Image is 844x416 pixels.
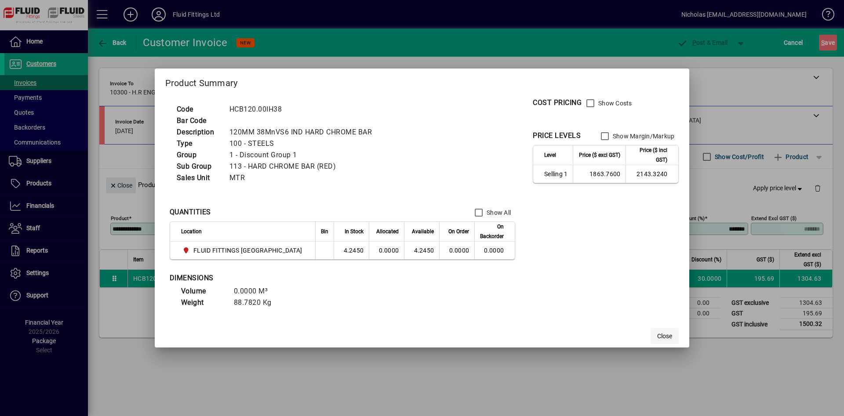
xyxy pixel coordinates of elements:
[225,127,383,138] td: 120MM 38MnVS6 IND HARD CHROME BAR
[448,227,469,236] span: On Order
[533,98,582,108] div: COST PRICING
[225,172,383,184] td: MTR
[181,245,306,256] span: FLUID FITTINGS CHRISTCHURCH
[657,332,672,341] span: Close
[229,286,282,297] td: 0.0000 M³
[170,273,389,283] div: DIMENSIONS
[155,69,690,94] h2: Product Summary
[229,297,282,308] td: 88.7820 Kg
[321,227,328,236] span: Bin
[172,172,225,184] td: Sales Unit
[345,227,364,236] span: In Stock
[376,227,399,236] span: Allocated
[474,242,515,259] td: 0.0000
[172,127,225,138] td: Description
[177,286,229,297] td: Volume
[579,150,620,160] span: Price ($ excl GST)
[225,104,383,115] td: HCB120.00IH38
[404,242,439,259] td: 4.2450
[172,104,225,115] td: Code
[172,115,225,127] td: Bar Code
[172,149,225,161] td: Group
[480,222,504,241] span: On Backorder
[544,170,568,178] span: Selling 1
[193,246,302,255] span: FLUID FITTINGS [GEOGRAPHIC_DATA]
[177,297,229,308] td: Weight
[225,149,383,161] td: 1 - Discount Group 1
[172,138,225,149] td: Type
[611,132,675,141] label: Show Margin/Markup
[170,207,211,217] div: QUANTITIES
[225,161,383,172] td: 113 - HARD CHROME BAR (RED)
[573,165,626,183] td: 1863.7600
[449,247,469,254] span: 0.0000
[412,227,434,236] span: Available
[533,130,581,141] div: PRICE LEVELS
[369,242,404,259] td: 0.0000
[544,150,556,160] span: Level
[225,138,383,149] td: 100 - STEELS
[597,99,632,108] label: Show Costs
[631,145,667,165] span: Price ($ incl GST)
[626,165,678,183] td: 2143.3240
[651,328,679,344] button: Close
[334,242,369,259] td: 4.2450
[181,227,202,236] span: Location
[485,208,511,217] label: Show All
[172,161,225,172] td: Sub Group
